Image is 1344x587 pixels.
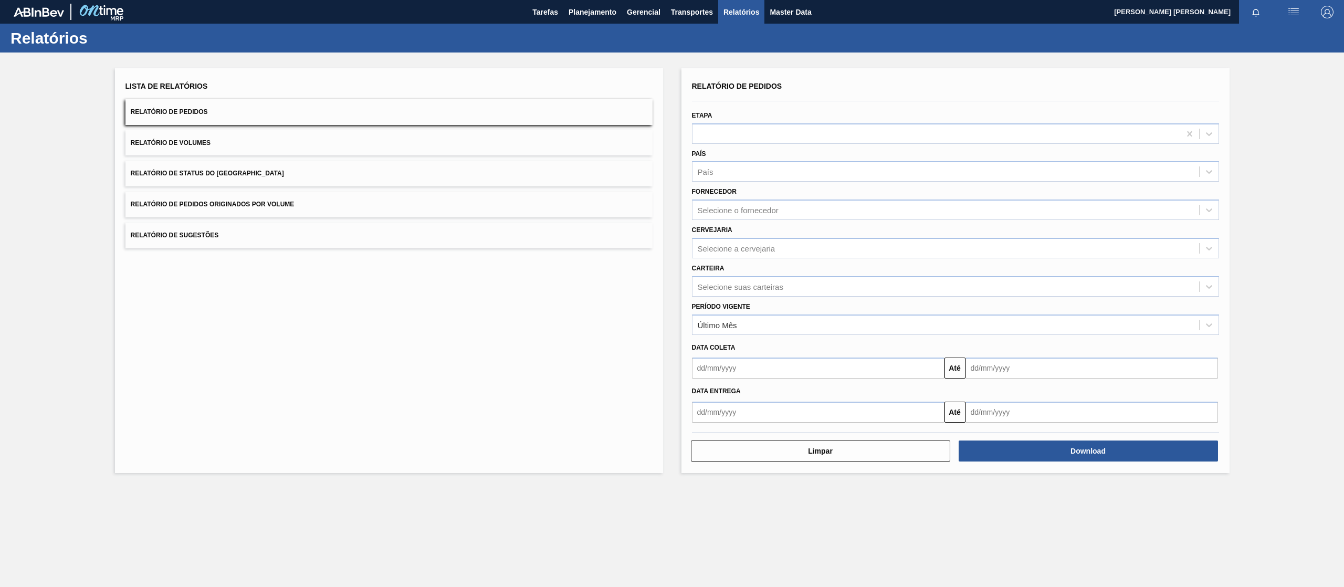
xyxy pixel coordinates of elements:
[692,344,736,351] span: Data coleta
[944,358,965,379] button: Até
[131,232,219,239] span: Relatório de Sugestões
[1239,5,1273,19] button: Notificações
[698,244,775,253] div: Selecione a cervejaria
[692,265,724,272] label: Carteira
[125,223,653,248] button: Relatório de Sugestões
[692,226,732,234] label: Cervejaria
[692,188,737,195] label: Fornecedor
[692,150,706,158] label: País
[698,320,737,329] div: Último Mês
[698,167,713,176] div: País
[692,112,712,119] label: Etapa
[770,6,811,18] span: Master Data
[723,6,759,18] span: Relatórios
[569,6,616,18] span: Planejamento
[671,6,713,18] span: Transportes
[959,441,1218,462] button: Download
[698,206,779,215] div: Selecione o fornecedor
[1321,6,1333,18] img: Logout
[692,303,750,310] label: Período Vigente
[125,130,653,156] button: Relatório de Volumes
[692,387,741,395] span: Data Entrega
[1287,6,1300,18] img: userActions
[131,108,208,116] span: Relatório de Pedidos
[131,170,284,177] span: Relatório de Status do [GEOGRAPHIC_DATA]
[692,82,782,90] span: Relatório de Pedidos
[125,99,653,125] button: Relatório de Pedidos
[131,139,211,146] span: Relatório de Volumes
[131,201,295,208] span: Relatório de Pedidos Originados por Volume
[627,6,660,18] span: Gerencial
[965,358,1218,379] input: dd/mm/yyyy
[532,6,558,18] span: Tarefas
[692,402,944,423] input: dd/mm/yyyy
[944,402,965,423] button: Até
[125,161,653,186] button: Relatório de Status do [GEOGRAPHIC_DATA]
[10,32,197,44] h1: Relatórios
[125,82,208,90] span: Lista de Relatórios
[965,402,1218,423] input: dd/mm/yyyy
[125,192,653,217] button: Relatório de Pedidos Originados por Volume
[14,7,64,17] img: TNhmsLtSVTkK8tSr43FrP2fwEKptu5GPRR3wAAAABJRU5ErkJggg==
[692,358,944,379] input: dd/mm/yyyy
[691,441,950,462] button: Limpar
[698,282,783,291] div: Selecione suas carteiras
